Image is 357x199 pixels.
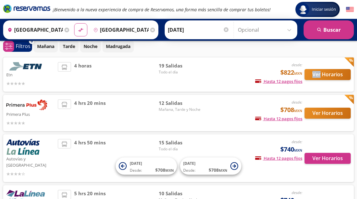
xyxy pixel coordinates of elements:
small: MXN [165,168,174,173]
span: Todo el día [159,146,203,152]
button: Ver Horarios [305,153,351,164]
span: 4 horas [74,62,91,87]
span: [DATE] [183,161,195,166]
input: Opcional [238,22,294,38]
em: desde: [292,62,302,67]
span: 19 Salidas [159,62,203,69]
span: $822 [280,68,302,77]
p: Noche [84,43,97,50]
small: MXN [294,148,302,153]
button: Buscar [304,20,354,39]
em: desde: [292,190,302,195]
button: Ver Horarios [305,108,351,119]
button: [DATE]Desde:$708MXN [116,158,177,175]
span: $740 [280,145,302,154]
span: 4 hrs 20 mins [74,99,106,126]
small: MXN [294,71,302,76]
span: $ 708 [209,167,227,173]
span: Hasta 12 pagos fijos [255,155,302,161]
input: Elegir Fecha [168,22,229,38]
span: 15 Salidas [159,139,203,146]
small: MXN [219,168,227,173]
p: Etn [6,71,55,78]
span: Desde: [183,168,195,173]
em: desde: [292,139,302,144]
button: Tarde [59,40,79,52]
span: $ 708 [155,167,174,173]
span: Hasta 12 pagos fijos [255,116,302,121]
i: Brand Logo [3,4,50,13]
p: Primera Plus [6,110,55,118]
span: 4 hrs 50 mins [74,139,106,177]
span: Iniciar sesión [309,6,338,13]
button: [DATE]Desde:$708MXN [180,158,241,175]
span: Hasta 12 pagos fijos [255,78,302,84]
span: $708 [280,105,302,115]
small: MXN [294,108,302,113]
button: Noche [80,40,101,52]
p: Mañana [37,43,54,50]
input: Buscar Origen [5,22,63,38]
span: 0 [31,39,33,44]
span: [DATE] [130,161,142,166]
p: Tarde [63,43,75,50]
a: Brand Logo [3,4,50,15]
button: Mañana [34,40,58,52]
em: ¡Bienvenido a la nueva experiencia de compra de Reservamos, una forma más sencilla de comprar tus... [53,7,271,13]
button: 0Filtros [3,41,32,52]
span: Desde: [130,168,142,173]
span: 10 Salidas [159,190,203,197]
p: Madrugada [106,43,130,50]
p: Filtros [16,42,30,50]
span: Mañana, Tarde y Noche [159,107,203,112]
button: English [346,6,354,13]
button: Madrugada [102,40,134,52]
span: Todo el día [159,69,203,75]
img: Etn [6,62,47,71]
input: Buscar Destino [91,22,149,38]
img: Primera Plus [6,99,47,110]
em: desde: [292,99,302,105]
p: Autovías y [GEOGRAPHIC_DATA] [6,155,55,168]
span: 12 Salidas [159,99,203,107]
img: Autovías y La Línea [6,139,40,155]
button: Ver Horarios [305,69,351,80]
